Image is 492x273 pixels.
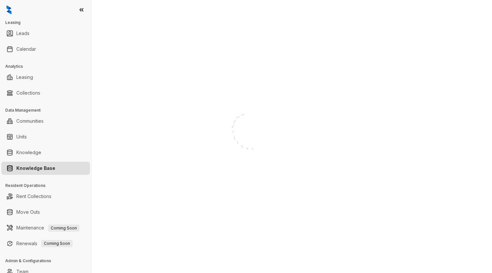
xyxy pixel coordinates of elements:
li: Leads [1,27,90,40]
li: Rent Collections [1,190,90,203]
h3: Resident Operations [5,183,91,189]
img: Loader [213,100,279,166]
a: Calendar [16,43,36,56]
li: Maintenance [1,221,90,234]
a: Knowledge [16,146,41,159]
li: Collections [1,86,90,100]
li: Knowledge [1,146,90,159]
li: Knowledge Base [1,162,90,175]
span: Coming Soon [48,225,79,232]
img: logo [7,5,11,14]
a: Collections [16,86,40,100]
a: RenewalsComing Soon [16,237,73,250]
span: Coming Soon [41,240,73,247]
a: Leasing [16,71,33,84]
a: Communities [16,115,44,128]
a: Units [16,130,27,143]
a: Rent Collections [16,190,51,203]
a: Leads [16,27,29,40]
div: Loading... [235,166,258,173]
li: Renewals [1,237,90,250]
li: Communities [1,115,90,128]
a: Move Outs [16,206,40,219]
li: Units [1,130,90,143]
li: Leasing [1,71,90,84]
li: Calendar [1,43,90,56]
h3: Admin & Configurations [5,258,91,264]
li: Move Outs [1,206,90,219]
a: Knowledge Base [16,162,55,175]
h3: Leasing [5,20,91,26]
h3: Analytics [5,64,91,69]
h3: Data Management [5,107,91,113]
